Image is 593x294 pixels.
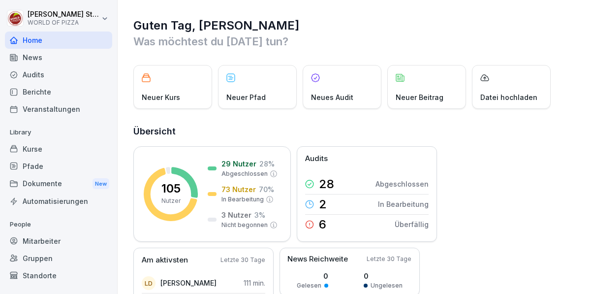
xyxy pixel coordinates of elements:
a: News [5,49,112,66]
p: 70 % [259,184,274,195]
p: Neuer Pfad [226,92,266,102]
p: Library [5,125,112,140]
p: Audits [305,153,328,164]
a: Kurse [5,140,112,158]
p: 111 min. [244,278,265,288]
a: Mitarbeiter [5,232,112,250]
p: 0 [297,271,328,281]
p: Neuer Kurs [142,92,180,102]
a: Home [5,32,112,49]
h1: Guten Tag, [PERSON_NAME] [133,18,578,33]
p: 6 [319,219,326,230]
p: Neues Audit [311,92,353,102]
p: 3 % [254,210,265,220]
p: Überfällig [395,219,429,229]
p: Nicht begonnen [221,221,268,229]
p: Abgeschlossen [221,169,268,178]
p: Gelesen [297,281,321,290]
div: Dokumente [5,175,112,193]
a: DokumenteNew [5,175,112,193]
p: 28 [319,178,334,190]
div: New [93,178,109,190]
p: 73 Nutzer [221,184,256,195]
p: Nutzer [161,196,181,205]
a: Gruppen [5,250,112,267]
p: In Bearbeitung [378,199,429,209]
p: Datei hochladen [480,92,537,102]
p: [PERSON_NAME] Sturch [28,10,99,19]
p: 3 Nutzer [221,210,251,220]
p: News Reichweite [287,254,348,265]
a: Automatisierungen [5,193,112,210]
a: Audits [5,66,112,83]
p: Abgeschlossen [375,179,429,189]
p: Letzte 30 Tage [367,255,411,263]
p: Letzte 30 Tage [220,256,265,264]
p: Neuer Beitrag [396,92,443,102]
a: Veranstaltungen [5,100,112,118]
p: Am aktivsten [142,255,188,266]
div: LD [142,276,156,290]
a: Standorte [5,267,112,284]
p: 0 [364,271,403,281]
p: 2 [319,198,327,210]
p: 105 [161,183,181,195]
p: [PERSON_NAME] [160,278,217,288]
h2: Übersicht [133,125,578,138]
p: 29 Nutzer [221,159,256,169]
p: WORLD OF PIZZA [28,19,99,26]
a: Berichte [5,83,112,100]
p: 28 % [259,159,275,169]
p: People [5,217,112,232]
a: Pfade [5,158,112,175]
p: Was möchtest du [DATE] tun? [133,33,578,49]
p: In Bearbeitung [221,195,264,204]
p: Ungelesen [371,281,403,290]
